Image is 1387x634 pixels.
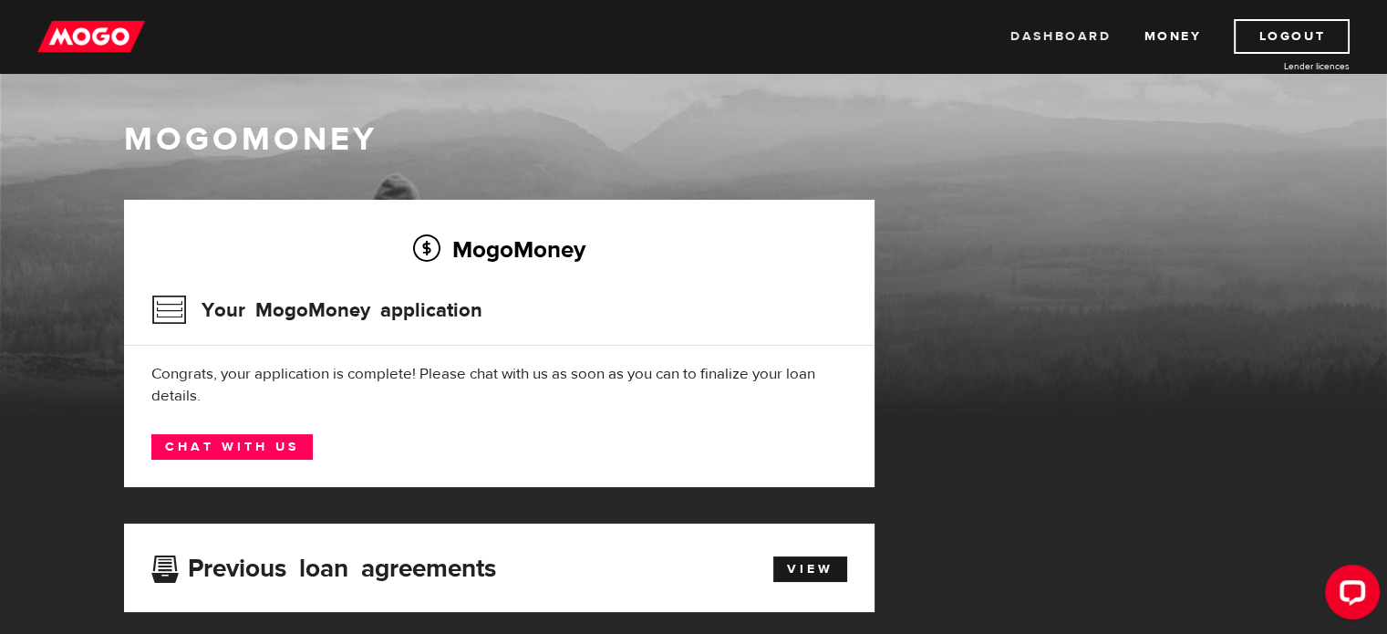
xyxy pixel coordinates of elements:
img: mogo_logo-11ee424be714fa7cbb0f0f49df9e16ec.png [37,19,145,54]
h3: Your MogoMoney application [151,286,482,334]
a: Money [1144,19,1201,54]
div: Congrats, your application is complete! Please chat with us as soon as you can to finalize your l... [151,363,847,407]
a: Chat with us [151,434,313,460]
h1: MogoMoney [124,120,1264,159]
a: View [773,556,847,582]
a: Lender licences [1213,59,1350,73]
iframe: LiveChat chat widget [1310,557,1387,634]
h3: Previous loan agreements [151,554,496,577]
h2: MogoMoney [151,230,847,268]
a: Logout [1234,19,1350,54]
a: Dashboard [1010,19,1111,54]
